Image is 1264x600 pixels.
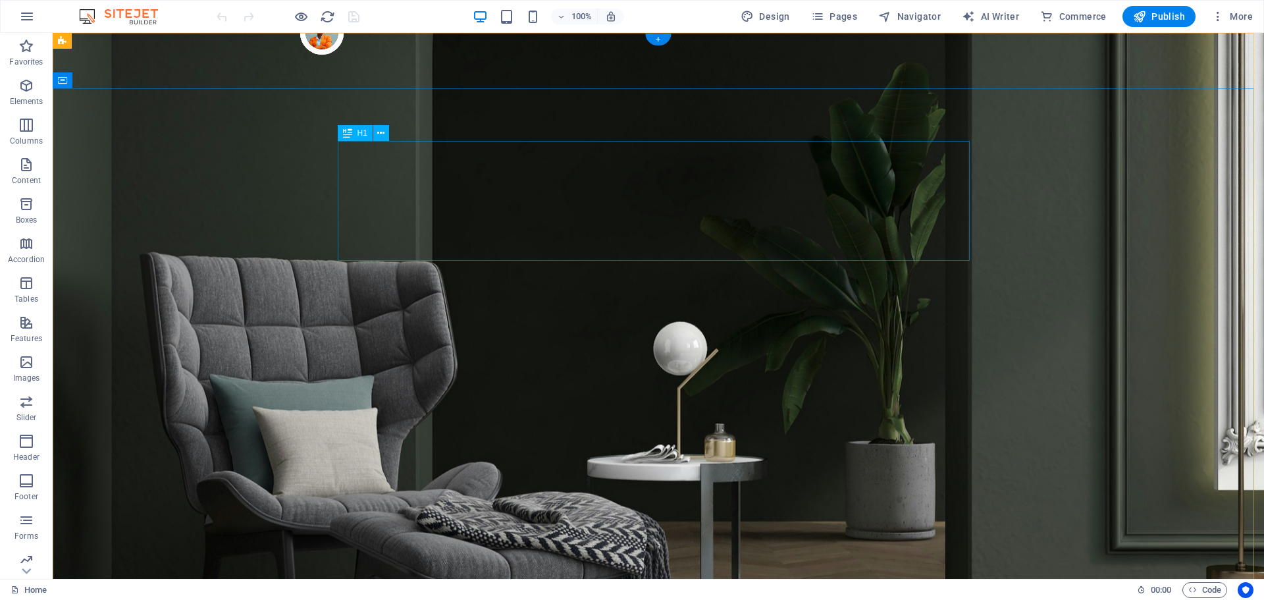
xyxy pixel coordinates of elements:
[735,6,795,27] button: Design
[551,9,598,24] button: 100%
[735,6,795,27] div: Design (Ctrl+Alt+Y)
[10,136,43,146] p: Columns
[11,333,42,344] p: Features
[1040,10,1107,23] span: Commerce
[645,34,671,45] div: +
[1137,582,1172,598] h6: Session time
[1182,582,1227,598] button: Code
[293,9,309,24] button: Click here to leave preview mode and continue editing
[811,10,857,23] span: Pages
[878,10,941,23] span: Navigator
[571,9,592,24] h6: 100%
[14,531,38,541] p: Forms
[10,96,43,107] p: Elements
[962,10,1019,23] span: AI Writer
[1035,6,1112,27] button: Commerce
[1206,6,1258,27] button: More
[1133,10,1185,23] span: Publish
[13,373,40,383] p: Images
[806,6,862,27] button: Pages
[12,175,41,186] p: Content
[319,9,335,24] button: reload
[1151,582,1171,598] span: 00 00
[357,129,367,137] span: H1
[14,294,38,304] p: Tables
[8,254,45,265] p: Accordion
[1122,6,1196,27] button: Publish
[873,6,946,27] button: Navigator
[957,6,1024,27] button: AI Writer
[1238,582,1253,598] button: Usercentrics
[320,9,335,24] i: Reload page
[9,57,43,67] p: Favorites
[1211,10,1253,23] span: More
[16,412,37,423] p: Slider
[1188,582,1221,598] span: Code
[741,10,790,23] span: Design
[605,11,617,22] i: On resize automatically adjust zoom level to fit chosen device.
[11,582,47,598] a: Click to cancel selection. Double-click to open Pages
[1160,585,1162,595] span: :
[16,215,38,225] p: Boxes
[13,452,39,462] p: Header
[14,491,38,502] p: Footer
[76,9,174,24] img: Editor Logo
